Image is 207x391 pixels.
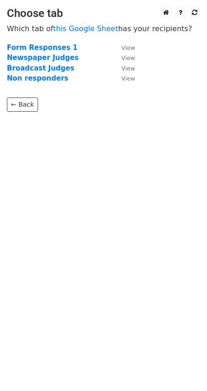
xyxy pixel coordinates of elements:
a: View [112,74,135,82]
p: Which tab of has your recipients? [7,24,200,33]
a: View [112,54,135,62]
small: View [121,54,135,61]
small: View [121,44,135,51]
a: Newspaper Judges [7,54,79,62]
a: View [112,64,135,72]
a: Form Responses 1 [7,43,77,52]
a: Non responders [7,74,68,82]
small: View [121,65,135,72]
a: View [112,43,135,52]
a: this Google Sheet [53,24,118,33]
a: Broadcast Judges [7,64,74,72]
h3: Choose tab [7,7,200,20]
small: View [121,75,135,82]
a: ← Back [7,98,38,112]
